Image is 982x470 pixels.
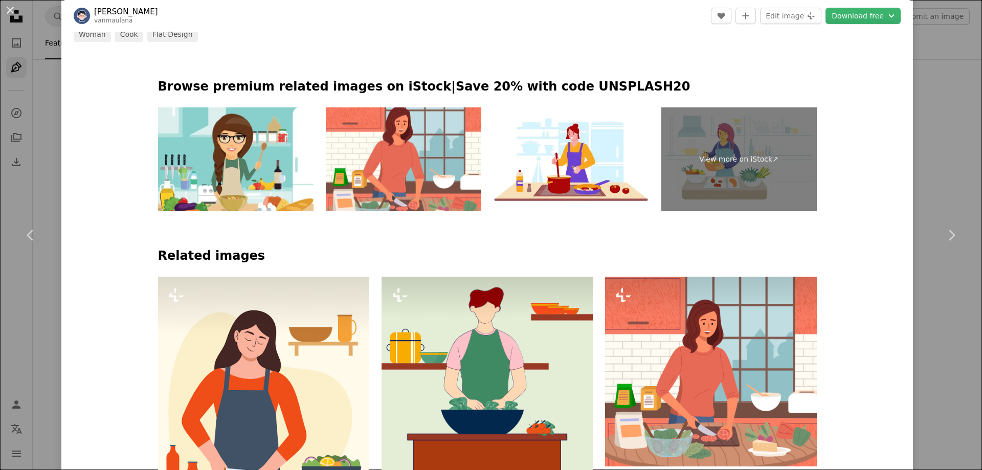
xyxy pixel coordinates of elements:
[158,79,817,95] p: Browse premium related images on iStock | Save 20% with code UNSPLASH20
[158,107,314,211] img: The young girl engaged in cooking.
[147,28,198,42] a: flat design
[735,8,756,24] button: Add to Collection
[711,8,731,24] button: Like
[382,377,593,387] a: A person in a kitchen preparing food on a counter
[74,28,111,42] a: woman
[115,28,143,42] a: cook
[605,367,816,376] a: Woman preparing salad using vegetarian ingredients in kitchen. Proper nutrition, healthy lifestyl...
[661,107,817,211] a: View more on iStock↗
[94,7,158,17] a: [PERSON_NAME]
[326,107,481,211] img: Process of cooking vegetarian food. Woman preparing salad with vegetable ingredients in kitchen
[921,186,982,284] a: Next
[760,8,821,24] button: Edit image
[158,248,817,264] h4: Related images
[825,8,901,24] button: Choose download format
[494,107,649,211] img: Young woman cooks soup at home. Kitchen interior. Home food concept. Vector illustration in flat ...
[74,8,90,24] img: Go to Irvan maulana's profile
[94,17,133,24] a: vanmaulana
[605,277,816,466] img: Woman preparing salad using vegetarian ingredients in kitchen. Proper nutrition, healthy lifestyl...
[158,417,369,427] a: A woman standing in front of a counter preparing food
